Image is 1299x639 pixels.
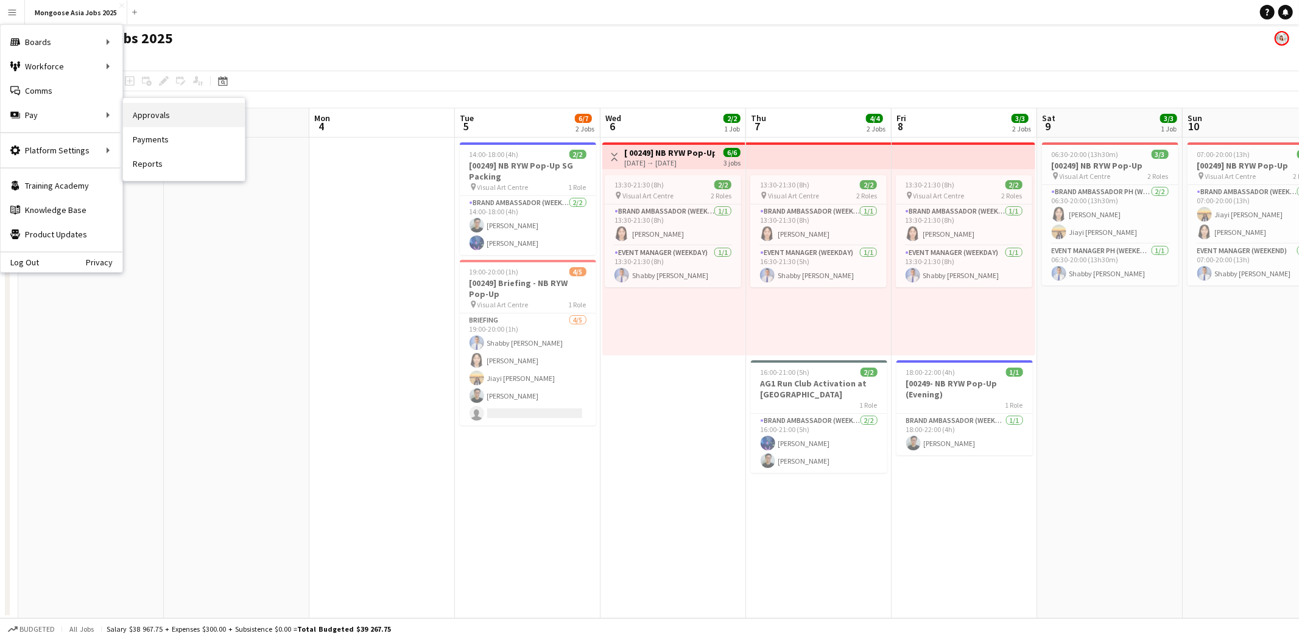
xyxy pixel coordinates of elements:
span: Tue [460,113,474,124]
a: Product Updates [1,222,122,246]
app-job-card: 19:00-20:00 (1h)4/5[00249] Briefing - NB RYW Pop-Up Visual Art Centre1 RoleBriefing4/519:00-20:00... [460,260,596,425]
app-job-card: 14:00-18:00 (4h)2/2[00249] NB RYW Pop-Up SG Packing Visual Art Centre1 RoleBrand Ambassador (week... [460,142,596,255]
span: Total Budgeted $39 267.75 [297,624,391,634]
a: Approvals [123,103,245,127]
div: 2 Jobs [867,124,885,133]
a: Privacy [86,257,122,267]
a: Log Out [1,257,39,267]
h3: [00249] NB RYW Pop-Up [1042,160,1178,171]
span: 2 Roles [711,191,731,200]
span: 2/2 [569,150,586,159]
div: [DATE] → [DATE] [624,158,715,167]
div: Workforce [1,54,122,79]
span: 3/3 [1160,114,1177,123]
span: 9 [1040,119,1055,133]
span: Visual Art Centre [477,183,529,192]
span: Mon [314,113,330,124]
h3: [00249] NB RYW Pop-Up SG Packing [460,160,596,182]
app-card-role: Event Manager (weekday)1/113:30-21:30 (8h)Shabby [PERSON_NAME] [605,246,741,287]
span: 1 Role [1005,400,1023,410]
span: 5 [458,119,474,133]
div: 2 Jobs [576,124,594,133]
div: Boards [1,30,122,54]
div: Platform Settings [1,138,122,162]
span: 8 [895,119,906,133]
app-card-role: Briefing4/519:00-20:00 (1h)Shabby [PERSON_NAME][PERSON_NAME]Jiayi [PERSON_NAME][PERSON_NAME] [460,313,596,425]
span: 4 [312,119,330,133]
div: 1 Job [1161,124,1177,133]
app-card-role: Brand Ambassador PH (weekend)2/206:30-20:00 (13h30m)[PERSON_NAME]Jiayi [PERSON_NAME] [1042,185,1178,244]
app-card-role: Brand Ambassador (weekday)1/113:30-21:30 (8h)[PERSON_NAME] [750,204,887,246]
app-job-card: 13:30-21:30 (8h)2/2 Visual Art Centre2 RolesBrand Ambassador (weekday)1/113:30-21:30 (8h)[PERSON_... [605,175,741,287]
span: 3/3 [1152,150,1169,159]
span: Visual Art Centre [768,191,819,200]
span: 16:00-21:00 (5h) [761,368,810,377]
app-card-role: Event Manager PH (weekend)1/106:30-20:00 (13h30m)Shabby [PERSON_NAME] [1042,244,1178,285]
app-card-role: Brand Ambassador (weekday)1/113:30-21:30 (8h)[PERSON_NAME] [896,204,1032,246]
span: 1 Role [569,183,586,192]
app-card-role: Brand Ambassador (weekday)1/113:30-21:30 (8h)[PERSON_NAME] [605,204,741,246]
span: 2/2 [714,180,731,189]
span: 2/2 [860,180,877,189]
span: 2/2 [861,368,878,377]
span: 4/5 [569,267,586,276]
span: 1 Role [569,300,586,309]
span: 13:30-21:30 (8h) [614,180,664,189]
span: Thu [751,113,766,124]
span: Wed [605,113,621,124]
span: Sat [1042,113,1055,124]
span: 2/2 [723,114,741,123]
a: Knowledge Base [1,198,122,222]
span: Visual Art Centre [1205,172,1256,181]
button: Mongoose Asia Jobs 2025 [25,1,127,24]
span: 1 Role [860,400,878,410]
app-card-role: Brand Ambassador (weekday)2/216:00-21:00 (5h)[PERSON_NAME][PERSON_NAME] [751,414,887,473]
span: Sun [1188,113,1202,124]
a: Reports [123,152,245,176]
a: Training Academy [1,173,122,198]
span: 7 [749,119,766,133]
div: Pay [1,103,122,127]
span: 07:00-20:00 (13h) [1197,150,1250,159]
span: 4/4 [866,114,883,123]
app-card-role: Brand Ambassador (weekday)2/214:00-18:00 (4h)[PERSON_NAME][PERSON_NAME] [460,196,596,255]
a: Comms [1,79,122,103]
span: 3/3 [1012,114,1029,123]
span: 2 Roles [1002,191,1023,200]
span: 19:00-20:00 (1h) [470,267,519,276]
button: Budgeted [6,623,57,636]
span: 6/6 [723,148,741,157]
span: 6 [604,119,621,133]
app-job-card: 06:30-20:00 (13h30m)3/3[00249] NB RYW Pop-Up Visual Art Centre2 RolesBrand Ambassador PH (weekend... [1042,142,1178,285]
span: Visual Art Centre [1060,172,1111,181]
span: 13:30-21:30 (8h) [906,180,955,189]
app-card-role: Event Manager (weekday)1/113:30-21:30 (8h)Shabby [PERSON_NAME] [896,246,1032,287]
span: 14:00-18:00 (4h) [470,150,519,159]
app-user-avatar: Noelle Oh [1275,31,1289,46]
app-job-card: 13:30-21:30 (8h)2/2 Visual Art Centre2 RolesBrand Ambassador (weekday)1/113:30-21:30 (8h)[PERSON_... [896,175,1032,287]
div: 18:00-22:00 (4h)1/1[00249- NB RYW Pop-Up (Evening)1 RoleBrand Ambassador (weekday)1/118:00-22:00 ... [896,360,1033,455]
span: 2/2 [1005,180,1023,189]
span: 06:30-20:00 (13h30m) [1052,150,1119,159]
h3: [ 00249] NB RYW Pop-Up [624,147,715,158]
h3: AG1 Run Club Activation at [GEOGRAPHIC_DATA] [751,378,887,400]
div: 3 jobs [723,157,741,167]
h3: [00249- NB RYW Pop-Up (Evening) [896,378,1033,400]
span: Visual Art Centre [477,300,529,309]
app-job-card: 13:30-21:30 (8h)2/2 Visual Art Centre2 RolesBrand Ambassador (weekday)1/113:30-21:30 (8h)[PERSON_... [750,175,887,287]
span: Budgeted [19,625,55,634]
span: Visual Art Centre [914,191,965,200]
div: 2 Jobs [1012,124,1031,133]
h3: [00249] Briefing - NB RYW Pop-Up [460,278,596,299]
span: 6/7 [575,114,592,123]
div: Salary $38 967.75 + Expenses $300.00 + Subsistence $0.00 = [107,624,391,634]
span: 2 Roles [1148,172,1169,181]
span: Fri [896,113,906,124]
span: Visual Art Centre [622,191,674,200]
